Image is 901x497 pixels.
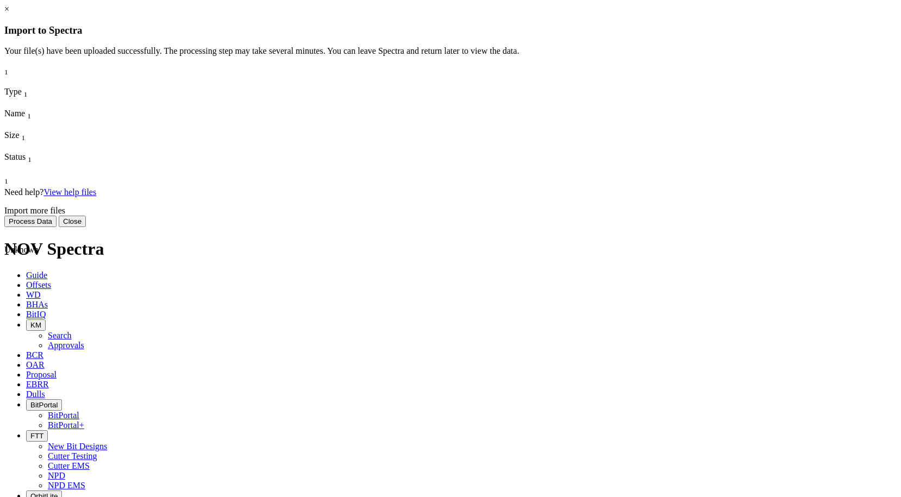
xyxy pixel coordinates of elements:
p: Your file(s) have been uploaded successfully. The processing step may take several minutes. You c... [4,46,897,56]
a: Search [48,331,72,340]
div: Name Sort None [4,109,86,121]
div: Sort None [4,109,86,130]
div: Sort None [4,65,26,86]
a: Cutter EMS [48,461,90,470]
p: Need help? [4,187,897,197]
sub: 1 [24,90,28,98]
div: Column Menu [4,121,86,130]
div: Column Menu [4,77,26,87]
div: Column Menu [4,99,48,109]
div: Status Sort None [4,152,59,164]
span: Offsets [26,280,51,290]
span: BitPortal [30,401,58,409]
div: Sort None [4,87,48,109]
div: Sort None [4,130,59,152]
div: Sort None [4,174,32,196]
span: Sort None [28,152,32,161]
span: BHAs [26,300,48,309]
sub: 1 [4,68,8,77]
span: Status [4,152,26,161]
span: Dulls [26,389,45,399]
div: Column Menu [4,186,32,196]
span: BitIQ [26,310,46,319]
span: KM [30,321,41,329]
span: Type [4,87,22,96]
a: × [4,4,9,14]
span: Sort None [24,87,28,96]
span: FTT [30,432,43,440]
a: New Bit Designs [48,442,107,451]
sub: 1 [22,134,26,142]
a: NPD [48,471,65,480]
span: EBRR [26,380,49,389]
span: Sort None [27,109,31,118]
span: Size [4,130,20,140]
h1: NOV Spectra [4,239,897,259]
sub: 1 [28,155,32,163]
div: Import more files [4,206,897,216]
sub: 1 [27,112,31,120]
h3: Import to Spectra [4,24,897,36]
span: WD [26,290,41,299]
a: Approvals [48,341,84,350]
button: Process Data [4,216,57,227]
a: NPD EMS [48,481,85,490]
span: Guide [26,270,47,280]
div: Column Menu [4,164,59,174]
sub: 1 [4,178,8,186]
div: Sort None [4,65,26,77]
div: Column Menu [4,142,59,152]
a: BitPortal [48,411,79,420]
div: Size Sort None [4,130,59,142]
button: Close [59,216,86,227]
span: BCR [26,350,43,360]
div: Type Sort None [4,87,48,99]
span: Sort None [22,130,26,140]
a: Cutter Testing [48,451,97,461]
span: OAR [26,360,45,369]
span: Sort None [4,65,8,74]
span: [PERSON_NAME] MNR 6HM.csv [4,294,73,313]
div: Sort None [4,174,32,186]
span: Sort None [4,174,8,183]
a: BitPortal+ [48,420,84,430]
a: View help files [43,187,96,197]
span: Proposal [26,370,57,379]
span: Name [4,109,25,118]
div: Sort None [4,152,59,174]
